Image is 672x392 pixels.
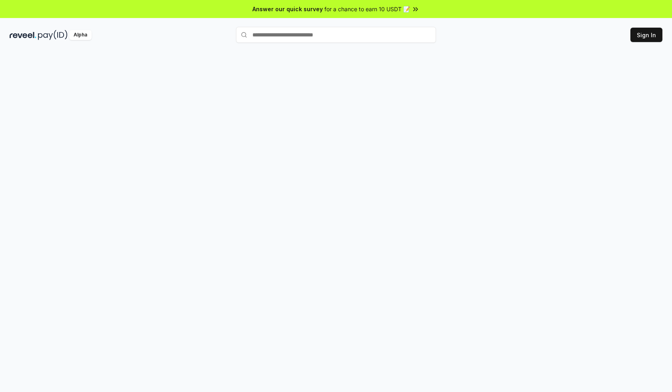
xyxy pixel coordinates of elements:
[38,30,68,40] img: pay_id
[252,5,323,13] span: Answer our quick survey
[10,30,36,40] img: reveel_dark
[630,28,662,42] button: Sign In
[324,5,410,13] span: for a chance to earn 10 USDT 📝
[69,30,92,40] div: Alpha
